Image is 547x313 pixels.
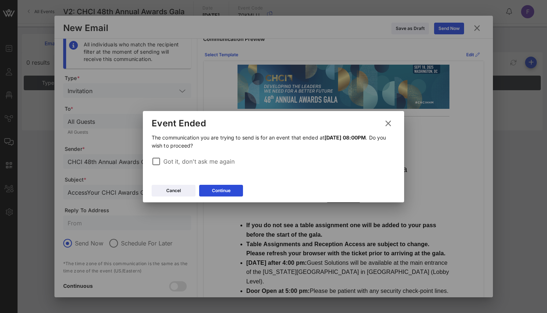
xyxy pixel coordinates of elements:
[199,185,243,196] button: Continue
[152,118,206,129] div: Event Ended
[324,134,366,141] span: [DATE] 08:00PM
[212,187,231,194] div: Continue
[152,134,395,150] p: The communication you are trying to send is for an event that ended at . Do you wish to proceed?
[152,185,195,196] button: Cancel
[166,187,181,194] div: Cancel
[163,158,395,165] label: Got it, don't ask me again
